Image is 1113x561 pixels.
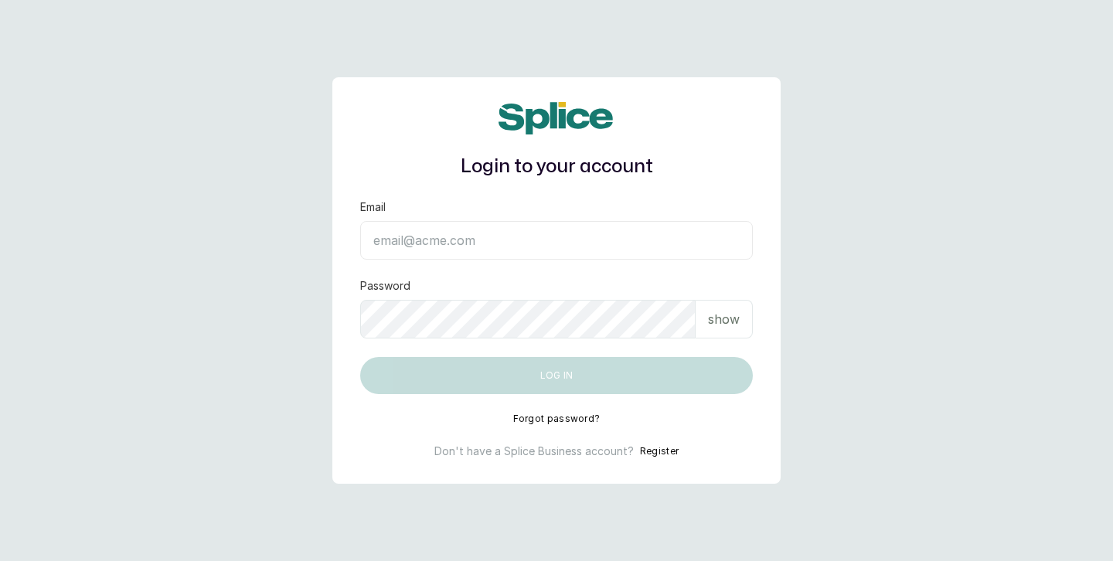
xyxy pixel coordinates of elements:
[360,221,753,260] input: email@acme.com
[360,278,410,294] label: Password
[708,310,740,328] p: show
[434,444,634,459] p: Don't have a Splice Business account?
[360,199,386,215] label: Email
[640,444,679,459] button: Register
[360,153,753,181] h1: Login to your account
[513,413,601,425] button: Forgot password?
[360,357,753,394] button: Log in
